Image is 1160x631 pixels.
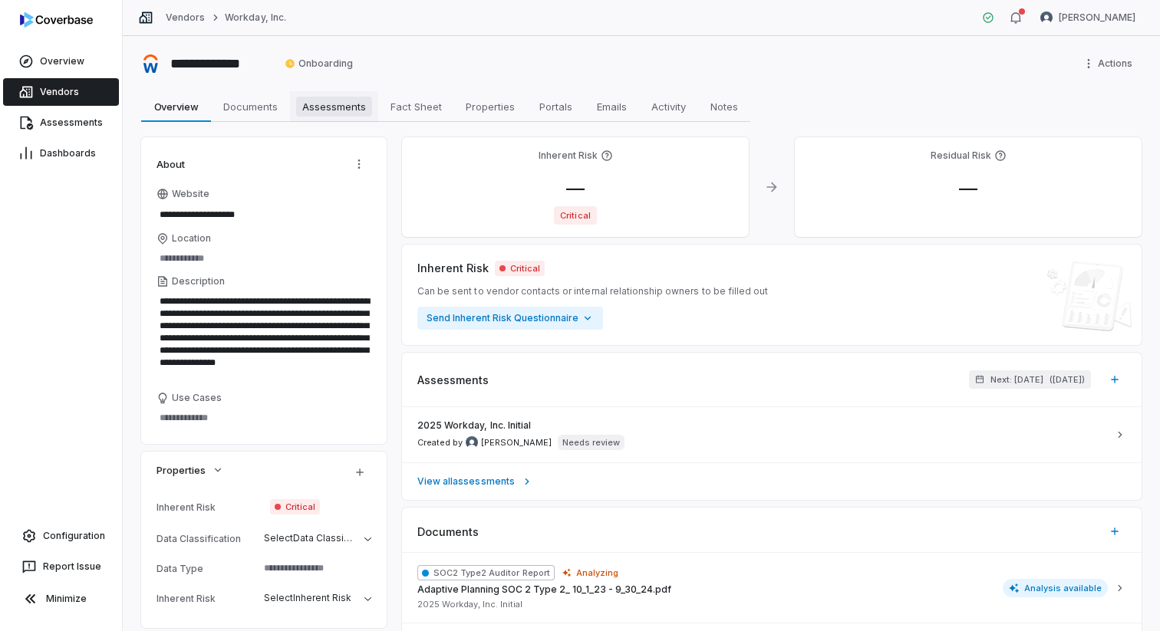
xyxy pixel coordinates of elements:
[417,372,489,388] span: Assessments
[384,97,448,117] span: Fact Sheet
[157,248,371,269] input: Location
[264,532,377,544] span: Select Data Classification
[285,58,353,70] span: Onboarding
[6,583,116,614] button: Minimize
[554,177,597,199] span: —
[402,407,1142,462] a: 2025 Workday, Inc. InitialCreated by Gerald Pe avatar[PERSON_NAME]Needs review
[969,370,1091,389] button: Next: [DATE]([DATE])
[591,97,633,117] span: Emails
[460,97,521,117] span: Properties
[148,97,205,117] span: Overview
[347,153,371,176] button: Actions
[1059,12,1135,24] span: [PERSON_NAME]
[417,260,489,276] span: Inherent Risk
[1003,579,1109,597] span: Analysis available
[157,407,371,429] textarea: Use Cases
[43,560,101,573] span: Report Issue
[46,593,87,605] span: Minimize
[157,291,371,386] textarea: Description
[6,522,116,550] a: Configuration
[172,275,225,288] span: Description
[3,48,119,75] a: Overview
[417,285,768,297] span: Can be sent to vendor contacts or internal relationship owners to be filled out
[481,437,552,449] span: [PERSON_NAME]
[645,97,692,117] span: Activity
[157,563,258,574] div: Data Type
[157,157,185,171] span: About
[217,97,284,117] span: Documents
[40,55,84,67] span: Overview
[264,592,351,603] span: Select Inherent Risk
[417,307,603,330] button: Send Inherent Risk Questionnaire
[152,456,229,484] button: Properties
[402,462,1142,500] a: View allassessments
[40,117,103,129] span: Assessments
[417,524,479,540] span: Documents
[6,553,116,580] button: Report Issue
[402,553,1142,623] button: SOC2 Type2 Auditor ReportAnalyzingAdaptive Planning SOC 2 Type 2_ 10_1_23 - 9_30_24.pdf2025 Workd...
[495,261,545,276] span: Critical
[539,150,598,162] h4: Inherent Risk
[576,567,618,579] span: Analyzing
[704,97,744,117] span: Notes
[931,150,991,162] h4: Residual Risk
[157,463,206,477] span: Properties
[296,97,372,117] span: Assessments
[157,204,345,225] input: Website
[562,436,620,449] p: Needs review
[3,140,119,167] a: Dashboards
[3,109,119,136] a: Assessments
[166,12,205,24] a: Vendors
[466,436,478,449] img: Gerald Pe avatar
[157,533,258,544] div: Data Classification
[1040,12,1053,24] img: Gerald Pe avatar
[40,86,79,98] span: Vendors
[947,177,990,199] span: —
[990,374,1043,386] span: Next: [DATE]
[157,593,258,604] div: Inherent Risk
[417,475,515,488] span: View all assessments
[40,147,96,159] span: Dashboards
[1031,6,1145,29] button: Gerald Pe avatar[PERSON_NAME]
[554,206,596,225] span: Critical
[43,530,105,542] span: Configuration
[1078,52,1142,75] button: More actions
[417,599,522,610] span: 2025 Workday, Inc. Initial
[172,232,211,245] span: Location
[533,97,578,117] span: Portals
[20,12,93,28] img: logo-D7KZi-bG.svg
[3,78,119,106] a: Vendors
[172,392,222,404] span: Use Cases
[270,499,320,514] span: Critical
[417,583,671,596] span: Adaptive Planning SOC 2 Type 2_ 10_1_23 - 9_30_24.pdf
[417,419,531,432] span: 2025 Workday, Inc. Initial
[225,12,286,24] a: Workday, Inc.
[417,565,555,580] span: SOC2 Type2 Auditor Report
[157,501,264,513] div: Inherent Risk
[172,188,209,200] span: Website
[417,436,552,449] span: Created by
[1050,374,1085,386] span: ( [DATE] )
